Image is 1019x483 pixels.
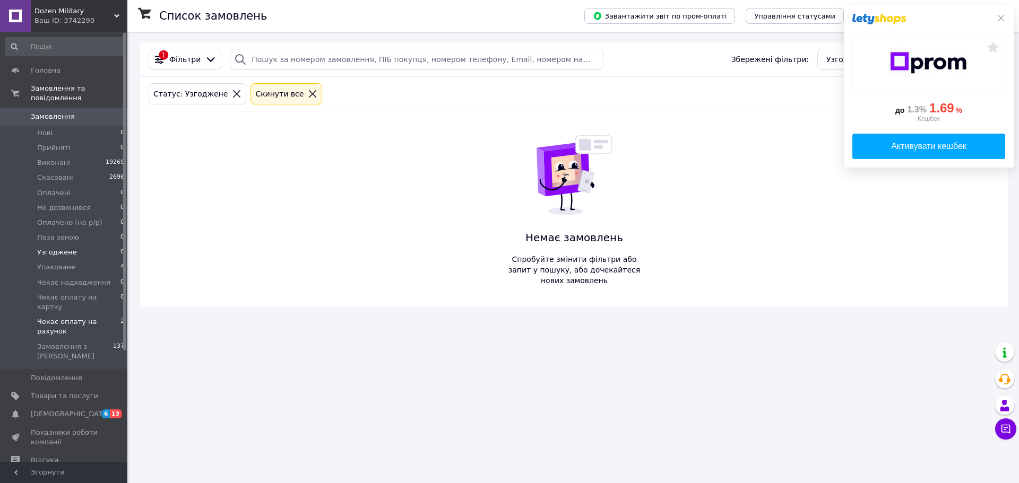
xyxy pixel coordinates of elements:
div: Cкинути все [253,88,306,100]
span: Завантажити звіт по пром-оплаті [593,11,727,21]
span: 0 [120,218,124,227]
span: 0 [120,293,124,312]
span: Замовлення [31,112,75,121]
span: Оплачено (на р/р) [37,218,102,227]
div: Статус: Узгоджене [151,88,230,100]
span: 0 [120,128,124,138]
span: Оплачені [37,188,71,198]
button: Чат з покупцем [995,418,1016,440]
span: 0 [120,188,124,198]
span: Чекає оплату на картку [37,293,120,312]
span: Управління статусами [754,12,835,20]
div: Ваш ID: 3742290 [34,16,127,25]
h1: Список замовлень [159,10,267,22]
button: Завантажити звіт по пром-оплаті [584,8,735,24]
span: Узгоджене [826,54,869,65]
input: Пошук [5,37,125,56]
span: 0 [120,248,124,257]
span: 4 [120,262,124,272]
input: Пошук за номером замовлення, ПІБ покупця, номером телефону, Email, номером накладної [230,49,603,70]
span: Збережені фільтри: [731,54,809,65]
span: Замовлення та повідомлення [31,84,127,103]
span: Упаковане [37,262,75,272]
span: Чекає оплату на рахунок [37,317,120,336]
span: Показники роботи компанії [31,428,98,447]
span: Фільтри [169,54,201,65]
span: 0 [120,203,124,213]
span: Не дозвонився [37,203,91,213]
span: Чекає надходження [37,278,111,287]
span: Прийняті [37,143,70,153]
span: 13 [110,409,122,418]
span: [DEMOGRAPHIC_DATA] [31,409,109,419]
span: 2 [120,317,124,336]
span: Dozen Military [34,6,114,16]
span: 19269 [106,158,124,168]
span: Відгуки [31,455,58,465]
span: 0 [120,278,124,287]
button: Управління статусами [746,8,844,24]
span: 0 [120,233,124,242]
span: Товари та послуги [31,391,98,401]
span: Скасовані [37,173,73,182]
span: 6 [101,409,110,418]
span: Узгоджене [37,248,77,257]
span: Виконані [37,158,70,168]
span: Нові [37,128,53,138]
span: Поза зоною [37,233,79,242]
span: 2696 [109,173,124,182]
span: Повідомлення [31,373,82,383]
span: Головна [31,66,61,75]
span: 137 [113,342,124,361]
span: 0 [120,143,124,153]
span: Замовлення з [PERSON_NAME] [37,342,113,361]
span: Немає замовлень [504,230,644,245]
span: Спробуйте змінити фільтри або запит у пошуку, або дочекайтеся нових замовлень [504,254,644,286]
